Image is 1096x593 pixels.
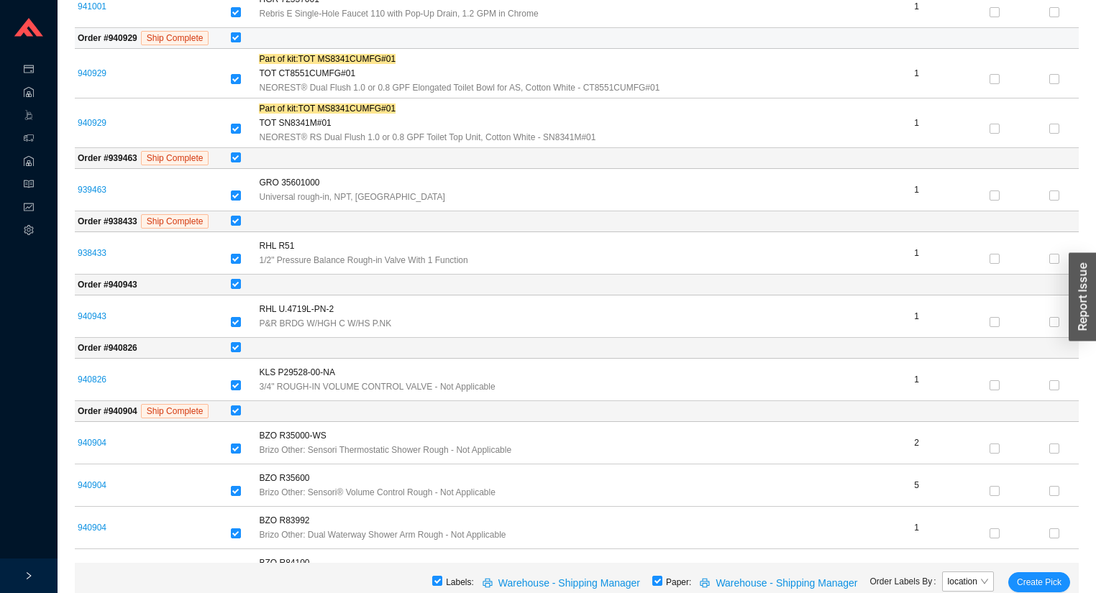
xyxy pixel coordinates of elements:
span: Brizo Other: Dual Waterway Shower Arm Rough - Not Applicable [259,528,506,542]
span: Create Pick [1017,575,1061,589]
strong: Order # 940929 [78,33,137,43]
td: 1 [874,232,959,275]
a: 940943 [78,311,106,321]
span: Ship Complete [141,31,209,45]
td: 1 [874,49,959,98]
strong: Order # 938433 [78,216,137,226]
span: 1/2" Pressure Balance Rough-in Valve With 1 Function [259,253,467,267]
span: P&R BRDG W/HGH C W/HS P.NK [259,316,391,331]
span: credit-card [24,59,34,82]
a: 940929 [78,118,106,128]
span: RHL R51 [259,239,294,253]
a: 940904 [78,438,106,448]
span: printer [700,578,713,589]
label: Order Labels By [870,571,942,592]
a: 940904 [78,480,106,490]
span: read [24,174,34,197]
span: right [24,571,33,580]
span: BZO R35000-WS [259,428,326,443]
strong: Order # 940943 [78,280,137,290]
span: Brizo Other: Sensori® Volume Control Rough - Not Applicable [259,485,495,500]
span: setting [24,220,34,243]
a: 940904 [78,523,106,533]
strong: Order # 940826 [78,343,137,353]
a: 940929 [78,68,106,78]
span: Ship Complete [141,214,209,229]
mark: Part of kit: TOT MS8341CUMFG#01 [259,104,396,114]
span: BZO R35600 [259,471,309,485]
span: location [948,572,988,591]
td: 4 [874,549,959,592]
a: 938433 [78,248,106,258]
td: 1 [874,295,959,338]
span: TOT SN8341M#01 [259,116,331,130]
mark: Part of kit: TOT MS8341CUMFG#01 [259,54,396,64]
span: NEOREST® Dual Flush 1.0 or 0.8 GPF Elongated Toilet Bowl for AS, Cotton White - CT8551CUMFG#01 [259,81,659,95]
td: 2 [874,422,959,464]
span: KLS P29528-00-NA [259,365,334,380]
span: BZO R83992 [259,513,309,528]
strong: Order # 940904 [78,406,137,416]
span: fund [24,197,34,220]
span: Warehouse - Shipping Manager [716,575,857,592]
span: TOT CT8551CUMFG#01 [259,66,355,81]
span: GRO 35601000 [259,175,319,190]
td: 1 [874,359,959,401]
span: Brizo Other: Sensori Thermostatic Shower Rough - Not Applicable [259,443,511,457]
span: Warehouse - Shipping Manager [498,575,640,592]
td: 5 [874,464,959,507]
button: printerWarehouse - Shipping Manager [474,572,652,592]
td: 1 [874,169,959,211]
td: 1 [874,98,959,148]
button: printerWarehouse - Shipping Manager [691,572,869,592]
span: 3/4" ROUGH-IN VOLUME CONTROL VALVE - Not Applicable [259,380,495,394]
strong: Order # 939463 [78,153,137,163]
span: NEOREST® RS Dual Flush 1.0 or 0.8 GPF Toilet Top Unit, Cotton White - SN8341M#01 [259,130,595,144]
span: printer [483,578,496,589]
button: Create Pick [1008,572,1070,592]
span: Universal rough-in, NPT, [GEOGRAPHIC_DATA] [259,190,444,204]
span: Ship Complete [141,151,209,165]
td: 1 [874,507,959,549]
span: Ship Complete [141,404,209,418]
span: Rebris E Single-Hole Faucet 110 with Pop-Up Drain, 1.2 GPM in Chrome [259,6,538,21]
a: 940826 [78,374,106,385]
a: 939463 [78,185,106,195]
a: 941001 [78,1,106,12]
span: RHL U.4719L-PN-2 [259,302,334,316]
